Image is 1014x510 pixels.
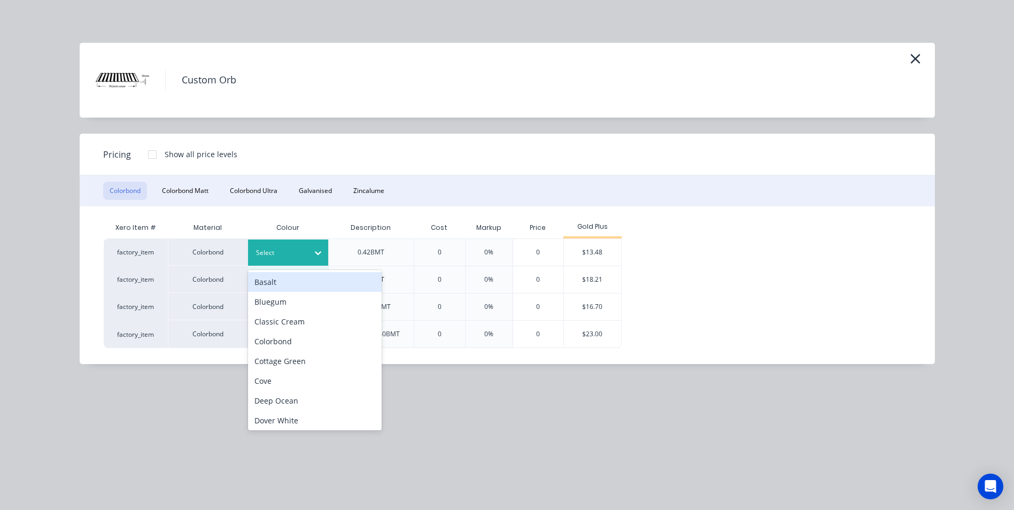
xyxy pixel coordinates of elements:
div: $16.70 [564,293,621,320]
button: Zincalume [347,182,391,200]
div: 0 [438,329,442,339]
div: Colorbond [168,320,248,348]
img: Custom Orb [96,53,149,107]
div: $18.21 [564,266,621,293]
div: 0% [484,275,493,284]
div: factory_item [104,238,168,266]
div: Cove [248,371,382,391]
div: Colour [248,217,328,238]
div: 0% [484,329,493,339]
div: factory_item [104,293,168,320]
div: 0 [438,275,442,284]
div: Xero Item # [104,217,168,238]
div: 0 [438,248,442,257]
div: 0 [438,302,442,312]
div: 0 [513,239,564,266]
div: Bluegum [248,292,382,312]
button: Galvanised [292,182,338,200]
div: Show all price levels [165,149,237,160]
div: Description [342,214,399,241]
h4: Custom Orb [165,70,252,90]
div: Price [513,217,564,238]
div: Open Intercom Messenger [978,474,1003,499]
div: Colorbond [168,238,248,266]
div: Material [168,217,248,238]
div: Basalt [248,272,382,292]
div: factory_item [104,320,168,348]
div: $23.00 [564,321,621,347]
div: 0 [513,266,564,293]
button: Colorbond Matt [156,182,215,200]
div: Gold Plus [563,222,622,231]
div: Classic Cream [248,312,382,331]
span: Pricing [103,148,131,161]
div: Dover White [248,411,382,430]
div: 0 [513,293,564,320]
button: Colorbond [103,182,147,200]
div: factory_item [104,266,168,293]
div: 0% [484,248,493,257]
div: 0% [484,302,493,312]
div: Colorbond [168,266,248,293]
div: $13.48 [564,239,621,266]
button: Colorbond Ultra [223,182,284,200]
div: 0 [513,321,564,347]
div: 0.42BMT [358,248,384,257]
div: Cottage Green [248,351,382,371]
div: Colorbond [168,293,248,320]
div: Deep Ocean [248,391,382,411]
div: Markup [465,217,513,238]
div: Cost [414,217,465,238]
div: Colorbond [248,331,382,351]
